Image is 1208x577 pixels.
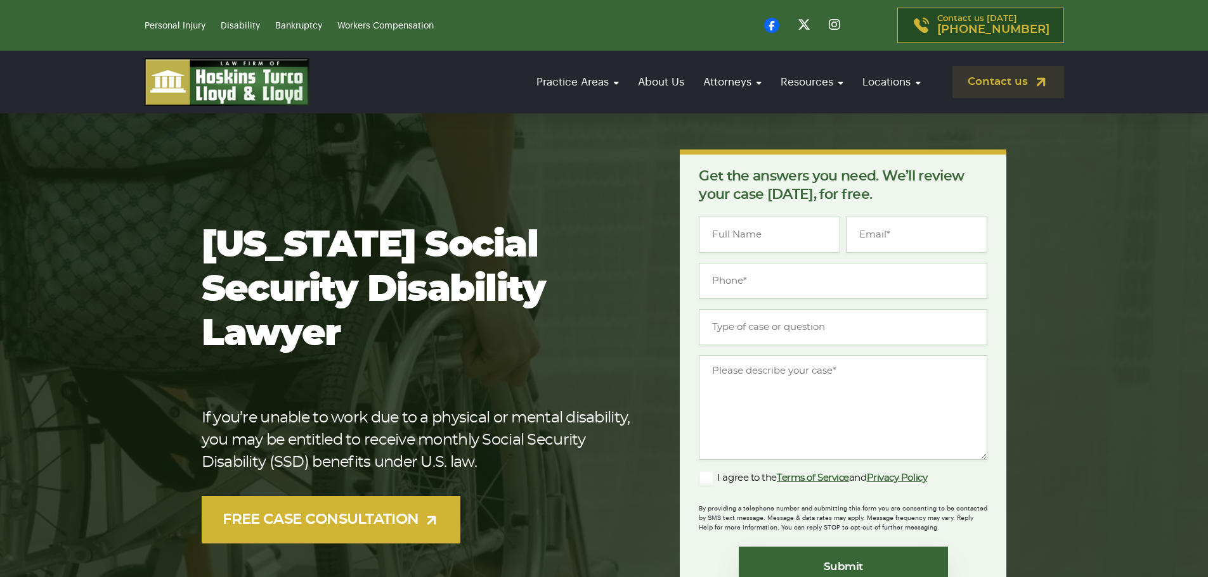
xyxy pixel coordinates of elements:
[221,22,260,30] a: Disability
[699,471,927,486] label: I agree to the and
[530,64,625,100] a: Practice Areas
[697,64,768,100] a: Attorneys
[897,8,1064,43] a: Contact us [DATE][PHONE_NUMBER]
[699,263,987,299] input: Phone*
[846,217,987,253] input: Email*
[632,64,691,100] a: About Us
[202,224,640,357] h1: [US_STATE] Social Security Disability Lawyer
[699,496,987,533] div: By providing a telephone number and submitting this form you are consenting to be contacted by SM...
[777,473,849,483] a: Terms of Service
[856,64,927,100] a: Locations
[145,58,309,106] img: logo
[202,496,461,543] a: FREE CASE CONSULTATION
[774,64,850,100] a: Resources
[937,15,1049,36] p: Contact us [DATE]
[275,22,322,30] a: Bankruptcy
[937,23,1049,36] span: [PHONE_NUMBER]
[952,66,1064,98] a: Contact us
[867,473,928,483] a: Privacy Policy
[337,22,434,30] a: Workers Compensation
[699,167,987,204] p: Get the answers you need. We’ll review your case [DATE], for free.
[145,22,205,30] a: Personal Injury
[202,407,640,474] p: If you’re unable to work due to a physical or mental disability, you may be entitled to receive m...
[699,309,987,345] input: Type of case or question
[699,217,840,253] input: Full Name
[424,512,439,528] img: arrow-up-right-light.svg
